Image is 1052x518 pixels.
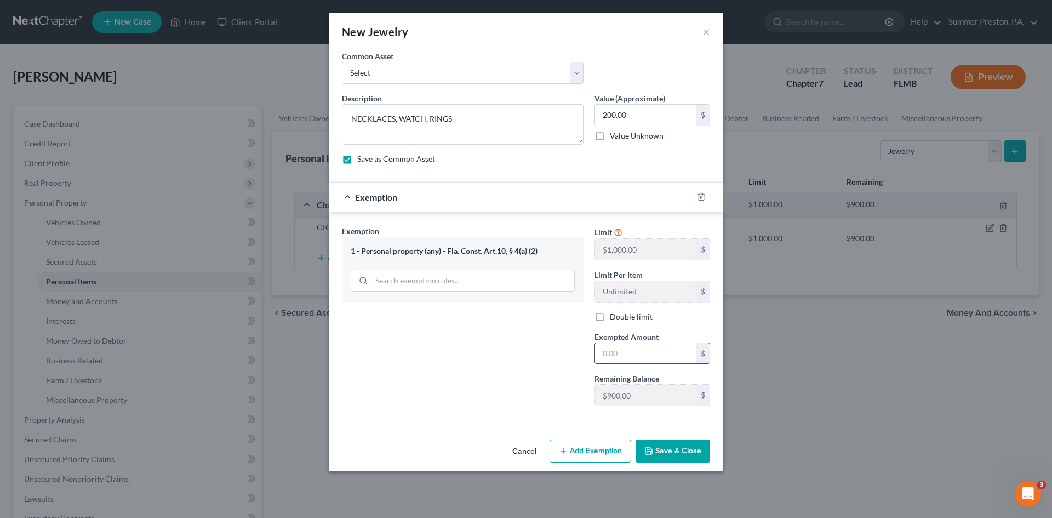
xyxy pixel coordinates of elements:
span: Limit [594,227,612,237]
span: Exempted Amount [594,332,659,341]
div: $ [696,343,710,364]
label: Limit Per Item [594,269,643,281]
button: × [702,25,710,38]
span: Exemption [355,192,397,202]
input: Search exemption rules... [371,270,574,291]
div: 1 - Personal property (any) - Fla. Const. Art.10, § 4(a) (2) [351,246,575,257]
span: 3 [1037,481,1046,489]
input: 0.00 [595,105,696,126]
input: 0.00 [595,343,696,364]
div: $ [696,385,710,406]
input: -- [595,281,696,302]
button: Save & Close [636,440,710,463]
iframe: Intercom live chat [1015,481,1041,507]
div: $ [696,239,710,260]
button: Add Exemption [550,440,631,463]
label: Value (Approximate) [594,93,665,104]
input: -- [595,385,696,406]
div: $ [696,281,710,302]
label: Value Unknown [610,130,664,141]
input: -- [595,239,696,260]
div: $ [696,105,710,126]
button: Cancel [504,441,545,463]
span: Description [342,94,382,103]
div: New Jewelry [342,24,408,39]
span: Exemption [342,226,379,236]
label: Save as Common Asset [357,153,435,164]
label: Double limit [610,311,653,322]
label: Common Asset [342,50,393,62]
label: Remaining Balance [594,373,659,384]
